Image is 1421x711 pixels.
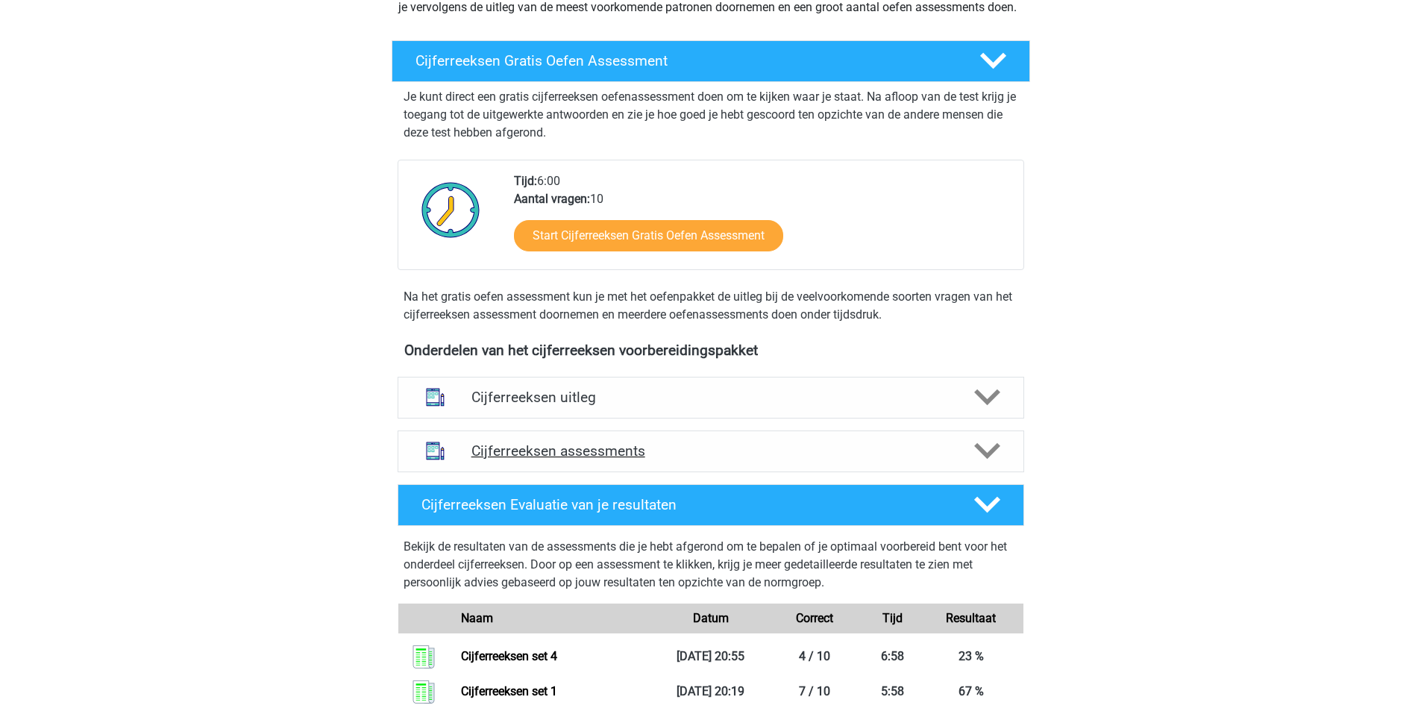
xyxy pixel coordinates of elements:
img: cijferreeksen assessments [416,432,454,470]
div: Tijd [867,610,919,627]
div: Resultaat [919,610,1023,627]
a: Start Cijferreeksen Gratis Oefen Assessment [514,220,783,251]
h4: Cijferreeksen uitleg [471,389,950,406]
a: Cijferreeksen set 4 [461,649,557,663]
div: Datum [659,610,763,627]
a: Cijferreeksen set 1 [461,684,557,698]
a: uitleg Cijferreeksen uitleg [392,377,1030,419]
div: 6:00 10 [503,172,1023,269]
div: Naam [450,610,658,627]
img: cijferreeksen uitleg [416,378,454,416]
a: assessments Cijferreeksen assessments [392,430,1030,472]
h4: Cijferreeksen assessments [471,442,950,460]
h4: Onderdelen van het cijferreeksen voorbereidingspakket [404,342,1017,359]
p: Je kunt direct een gratis cijferreeksen oefenassessment doen om te kijken waar je staat. Na afloo... [404,88,1018,142]
h4: Cijferreeksen Gratis Oefen Assessment [415,52,956,69]
div: Na het gratis oefen assessment kun je met het oefenpakket de uitleg bij de veelvoorkomende soorte... [398,288,1024,324]
div: Correct [762,610,867,627]
h4: Cijferreeksen Evaluatie van je resultaten [421,496,950,513]
a: Cijferreeksen Gratis Oefen Assessment [386,40,1036,82]
b: Tijd: [514,174,537,188]
a: Cijferreeksen Evaluatie van je resultaten [392,484,1030,526]
img: Klok [413,172,489,247]
b: Aantal vragen: [514,192,590,206]
p: Bekijk de resultaten van de assessments die je hebt afgerond om te bepalen of je optimaal voorber... [404,538,1018,592]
